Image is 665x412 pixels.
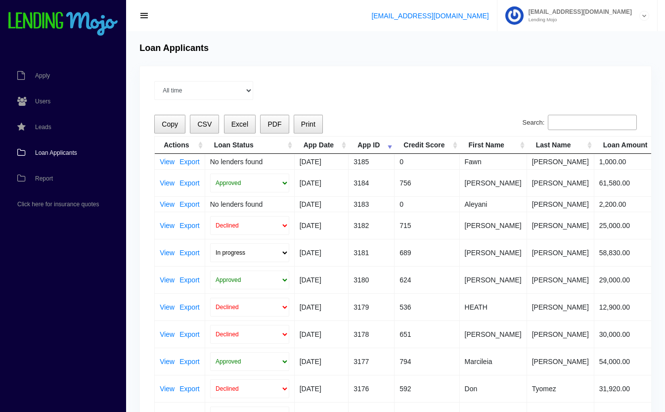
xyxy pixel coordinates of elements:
[179,201,199,208] a: Export
[594,154,663,169] td: 1,000.00
[160,385,175,392] a: View
[35,176,53,182] span: Report
[160,222,175,229] a: View
[527,320,594,348] td: [PERSON_NAME]
[35,150,77,156] span: Loan Applicants
[349,239,395,266] td: 3181
[179,222,199,229] a: Export
[205,196,295,212] td: No lenders found
[179,304,199,311] a: Export
[349,266,395,293] td: 3180
[460,154,527,169] td: Fawn
[160,180,175,186] a: View
[349,154,395,169] td: 3185
[460,212,527,239] td: [PERSON_NAME]
[349,320,395,348] td: 3178
[35,73,50,79] span: Apply
[17,201,99,207] span: Click here for insurance quotes
[527,212,594,239] td: [PERSON_NAME]
[460,348,527,375] td: Marcileia
[349,293,395,320] td: 3179
[460,137,527,154] th: First Name: activate to sort column ascending
[395,266,459,293] td: 624
[371,12,488,20] a: [EMAIL_ADDRESS][DOMAIN_NAME]
[594,212,663,239] td: 25,000.00
[205,154,295,169] td: No lenders found
[35,124,51,130] span: Leads
[160,331,175,338] a: View
[395,196,459,212] td: 0
[160,358,175,365] a: View
[460,239,527,266] td: [PERSON_NAME]
[395,293,459,320] td: 536
[260,115,289,134] button: PDF
[395,375,459,402] td: 592
[527,266,594,293] td: [PERSON_NAME]
[594,293,663,320] td: 12,900.00
[160,201,175,208] a: View
[460,320,527,348] td: [PERSON_NAME]
[349,169,395,196] td: 3184
[594,169,663,196] td: 61,580.00
[395,169,459,196] td: 756
[349,137,395,154] th: App ID: activate to sort column ascending
[154,115,185,134] button: Copy
[35,98,50,104] span: Users
[160,249,175,256] a: View
[224,115,256,134] button: Excel
[349,196,395,212] td: 3183
[179,180,199,186] a: Export
[295,239,349,266] td: [DATE]
[295,196,349,212] td: [DATE]
[179,385,199,392] a: Export
[395,320,459,348] td: 651
[301,120,315,128] span: Print
[460,375,527,402] td: Don
[160,276,175,283] a: View
[267,120,281,128] span: PDF
[395,239,459,266] td: 689
[349,348,395,375] td: 3177
[139,43,209,54] h4: Loan Applicants
[7,12,119,37] img: logo-small.png
[295,320,349,348] td: [DATE]
[190,115,219,134] button: CSV
[294,115,323,134] button: Print
[179,331,199,338] a: Export
[295,212,349,239] td: [DATE]
[594,196,663,212] td: 2,200.00
[162,120,178,128] span: Copy
[160,304,175,311] a: View
[523,115,637,131] label: Search:
[295,375,349,402] td: [DATE]
[548,115,637,131] input: Search:
[524,17,632,22] small: Lending Mojo
[460,169,527,196] td: [PERSON_NAME]
[155,137,205,154] th: Actions: activate to sort column ascending
[179,276,199,283] a: Export
[594,266,663,293] td: 29,000.00
[295,348,349,375] td: [DATE]
[205,137,295,154] th: Loan Status: activate to sort column ascending
[197,120,212,128] span: CSV
[527,293,594,320] td: [PERSON_NAME]
[594,239,663,266] td: 58,830.00
[179,358,199,365] a: Export
[527,169,594,196] td: [PERSON_NAME]
[395,348,459,375] td: 794
[460,196,527,212] td: Aleyani
[395,137,459,154] th: Credit Score: activate to sort column ascending
[295,154,349,169] td: [DATE]
[505,6,524,25] img: Profile image
[527,154,594,169] td: [PERSON_NAME]
[527,375,594,402] td: Tyomez
[594,320,663,348] td: 30,000.00
[594,137,663,154] th: Loan Amount: activate to sort column ascending
[527,137,594,154] th: Last Name: activate to sort column ascending
[460,293,527,320] td: HEATH
[231,120,248,128] span: Excel
[160,158,175,165] a: View
[524,9,632,15] span: [EMAIL_ADDRESS][DOMAIN_NAME]
[594,348,663,375] td: 54,000.00
[179,249,199,256] a: Export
